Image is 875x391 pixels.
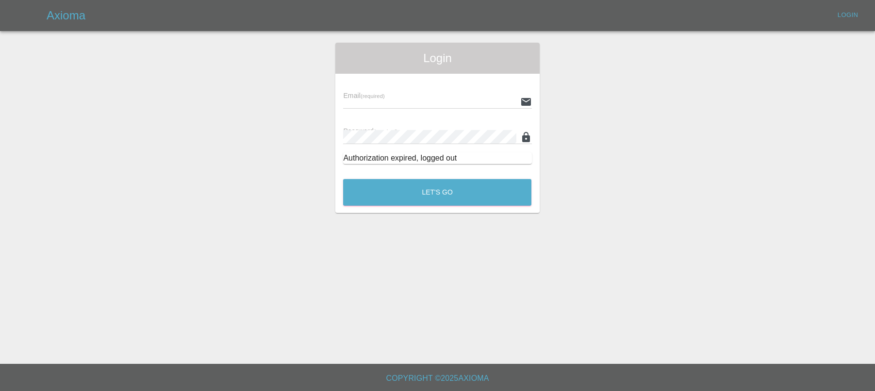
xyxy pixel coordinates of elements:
a: Login [832,8,863,23]
span: Email [343,92,384,99]
h5: Axioma [47,8,85,23]
h6: Copyright © 2025 Axioma [8,372,867,385]
span: Password [343,127,397,135]
div: Authorization expired, logged out [343,152,531,164]
span: Login [343,50,531,66]
small: (required) [361,93,385,99]
small: (required) [374,129,398,134]
button: Let's Go [343,179,531,206]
